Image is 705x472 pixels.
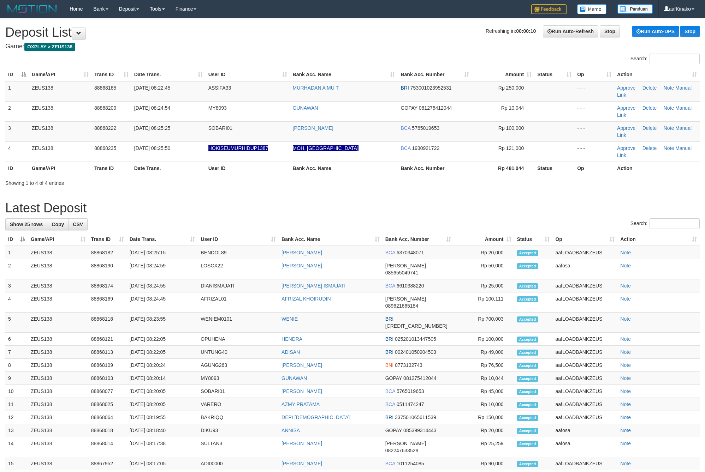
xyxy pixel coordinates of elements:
td: 1 [5,246,28,259]
span: BRI [385,336,393,342]
a: Note [620,461,631,466]
span: SOBARI01 [208,125,232,131]
a: Note [620,250,631,255]
td: AFRIZAL01 [198,292,279,313]
th: User ID [206,162,290,175]
span: OXPLAY > ZEUS138 [24,43,75,51]
a: ADISAN [282,349,300,355]
a: Delete [642,105,657,111]
td: 8 [5,359,28,372]
td: aafLOADBANKZEUS [552,385,617,398]
td: 88868014 [88,437,127,457]
th: Action: activate to sort column ascending [617,233,700,246]
th: Op [574,162,614,175]
td: Rp 50,000 [454,259,514,279]
span: Copy 085655049741 to clipboard [385,270,418,276]
td: WENIEM0101 [198,313,279,333]
td: ZEUS138 [28,279,88,292]
span: Nama rekening ada tanda titik/strip, harap diedit [208,145,268,151]
td: DIANISMAJATI [198,279,279,292]
th: Bank Acc. Number: activate to sort column ascending [383,233,454,246]
span: Show 25 rows [10,222,43,227]
td: ZEUS138 [28,246,88,259]
span: Rp 250,000 [498,85,524,91]
span: Copy 002401050904503 to clipboard [395,349,436,355]
a: Delete [642,125,657,131]
td: Rp 25,259 [454,437,514,457]
td: AGUNG263 [198,359,279,372]
td: 88868103 [88,372,127,385]
td: 3 [5,279,28,292]
span: Rp 100,000 [498,125,524,131]
th: Trans ID: activate to sort column ascending [91,68,131,81]
td: 88868025 [88,398,127,411]
th: Amount: activate to sort column ascending [472,68,534,81]
td: ZEUS138 [28,437,88,457]
td: ZEUS138 [29,121,91,141]
span: Accepted [517,402,538,408]
td: 88868121 [88,333,127,346]
td: ZEUS138 [29,101,91,121]
a: Note [664,125,674,131]
td: DIKU93 [198,424,279,437]
span: BCA [385,250,395,255]
td: ZEUS138 [28,292,88,313]
th: ID: activate to sort column descending [5,233,28,246]
td: BAKRIQQ [198,411,279,424]
a: MURHADAN A MU T [293,85,339,91]
span: [DATE] 08:24:54 [134,105,170,111]
span: Copy 5765019653 to clipboard [412,125,439,131]
td: SULTAN3 [198,437,279,457]
span: Copy 081275412044 to clipboard [403,375,436,381]
a: Note [620,263,631,268]
td: - - - [574,101,614,121]
td: aafosa [552,259,617,279]
span: BCA [385,283,395,289]
td: 5 [5,313,28,333]
td: 4 [5,292,28,313]
td: ZEUS138 [28,333,88,346]
a: Delete [642,85,657,91]
input: Search: [650,54,700,64]
span: Copy [52,222,64,227]
td: Rp 100,000 [454,333,514,346]
td: 13 [5,424,28,437]
a: Approve [617,125,635,131]
span: Copy 337501065611539 to clipboard [395,414,436,420]
a: MOH. [GEOGRAPHIC_DATA] [293,145,359,151]
td: ZEUS138 [29,141,91,162]
span: Copy 1011254085 to clipboard [397,461,424,466]
a: Show 25 rows [5,218,47,230]
span: Copy 089621665184 to clipboard [385,303,418,309]
a: Note [620,388,631,394]
img: Button%20Memo.svg [577,4,607,14]
td: ADI00000 [198,457,279,470]
a: Note [664,85,674,91]
th: User ID: activate to sort column ascending [198,233,279,246]
td: Rp 49,000 [454,346,514,359]
td: ZEUS138 [28,385,88,398]
a: Stop [600,25,620,37]
td: [DATE] 08:24:59 [127,259,198,279]
a: DEPI [DEMOGRAPHIC_DATA] [282,414,350,420]
td: aafLOADBANKZEUS [552,279,617,292]
span: 88868209 [94,105,116,111]
span: BRI [385,414,393,420]
a: Manual Link [617,125,692,138]
td: 14 [5,437,28,457]
span: Accepted [517,415,538,421]
span: BRI [385,349,393,355]
span: Copy 753001023952531 to clipboard [410,85,452,91]
a: Note [620,441,631,446]
a: Copy [47,218,69,230]
img: panduan.png [617,4,653,14]
td: [DATE] 08:24:45 [127,292,198,313]
a: [PERSON_NAME] [282,441,322,446]
td: 11 [5,398,28,411]
a: Delete [642,145,657,151]
td: aafLOADBANKZEUS [552,346,617,359]
td: Rp 25,000 [454,279,514,292]
th: Status [534,162,574,175]
th: Bank Acc. Name: activate to sort column ascending [290,68,398,81]
a: [PERSON_NAME] [293,125,333,131]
